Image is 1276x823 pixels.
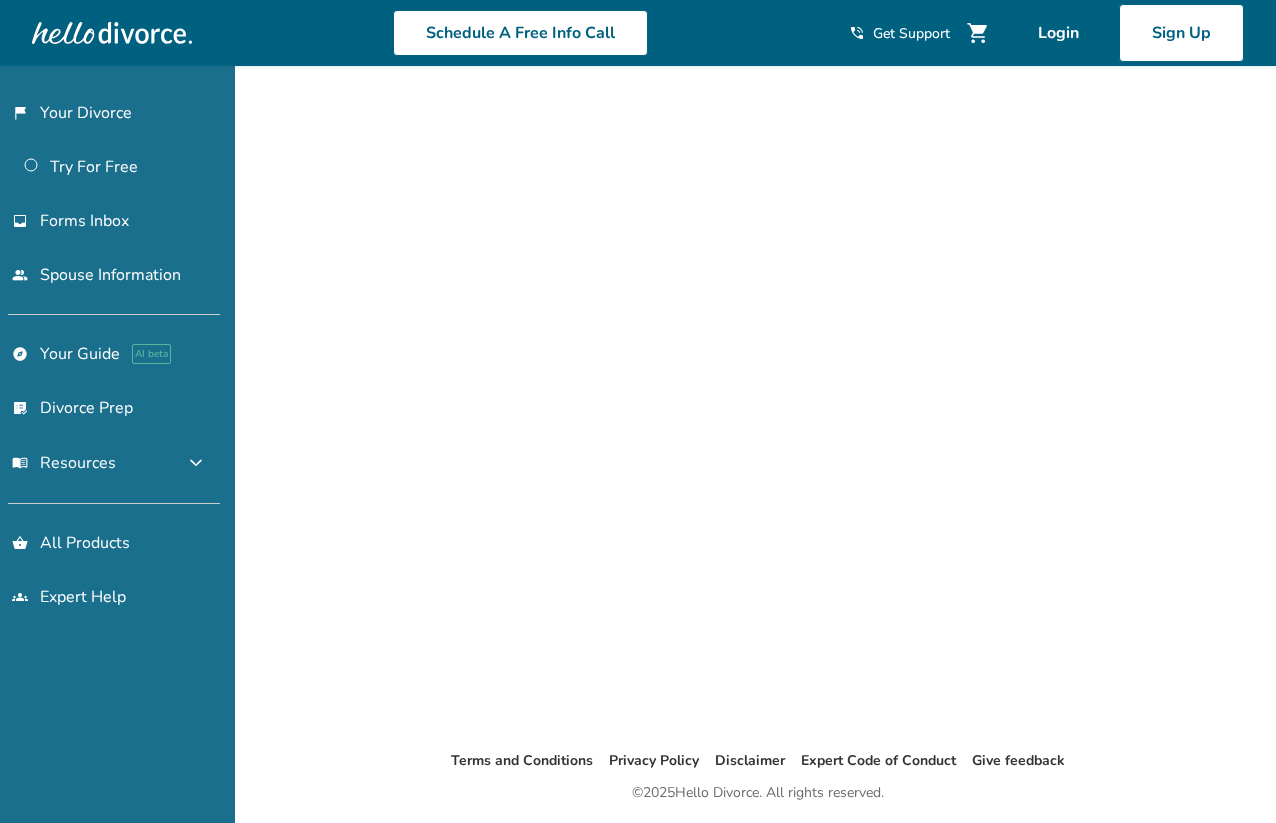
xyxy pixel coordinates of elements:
span: AI beta [132,344,171,364]
span: people [12,267,28,283]
span: Resources [12,452,116,474]
a: Privacy Policy [609,751,699,770]
a: Schedule A Free Info Call [393,10,648,56]
a: Expert Code of Conduct [801,751,956,770]
span: expand_more [184,451,208,475]
span: Forms Inbox [40,210,129,232]
span: phone_in_talk [849,25,865,41]
span: shopping_basket [12,535,28,551]
li: Give feedback [972,749,1065,773]
span: list_alt_check [12,400,28,416]
span: menu_book [12,455,28,471]
a: Sign Up [1119,4,1244,62]
span: explore [12,346,28,362]
div: © 2025 Hello Divorce. All rights reserved. [632,781,884,805]
span: shopping_cart [966,21,990,45]
span: Get Support [873,24,950,43]
a: Terms and Conditions [451,751,593,770]
a: phone_in_talkGet Support [849,24,950,43]
span: groups [12,589,28,605]
span: flag_2 [12,105,28,121]
li: Disclaimer [715,749,785,773]
a: Login [1006,4,1111,62]
span: inbox [12,213,28,229]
